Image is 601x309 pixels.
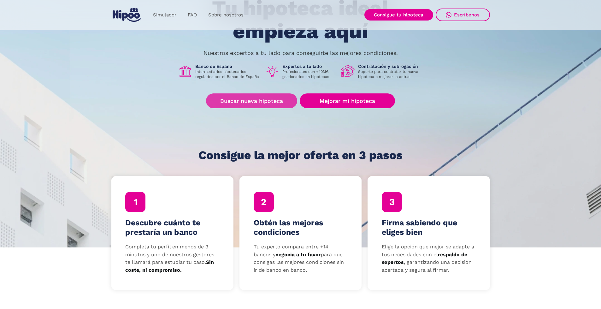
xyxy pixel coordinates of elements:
a: FAQ [182,9,203,21]
a: Mejorar mi hipoteca [300,93,395,108]
div: Escríbenos [454,12,480,18]
p: Elige la opción que mejor se adapte a tus necesidades con el , garantizando una decisión acertada... [382,243,476,274]
p: Profesionales con +40M€ gestionados en hipotecas [282,69,336,79]
h4: Firma sabiendo que eliges bien [382,218,476,237]
a: Sobre nosotros [203,9,249,21]
p: Tu experto compara entre +14 bancos y para que consigas las mejores condiciones sin ir de banco e... [254,243,348,274]
h4: Descubre cuánto te prestaría un banco [125,218,219,237]
h1: Expertos a tu lado [282,63,336,69]
a: Consigue tu hipoteca [364,9,433,21]
h1: Banco de España [195,63,260,69]
p: Nuestros expertos a tu lado para conseguirte las mejores condiciones. [203,51,398,56]
strong: Sin coste, ni compromiso. [125,259,214,273]
strong: negocia a tu favor [275,252,321,258]
p: Soporte para contratar tu nueva hipoteca o mejorar la actual [358,69,423,79]
p: Completa tu perfil en menos de 3 minutos y uno de nuestros gestores te llamará para estudiar tu c... [125,243,219,274]
a: Escríbenos [436,9,490,21]
a: Buscar nueva hipoteca [206,93,297,108]
h1: Contratación y subrogación [358,63,423,69]
a: Simulador [147,9,182,21]
p: Intermediarios hipotecarios regulados por el Banco de España [195,69,260,79]
a: home [111,6,142,24]
h1: Consigue la mejor oferta en 3 pasos [198,149,403,162]
h4: Obtén las mejores condiciones [254,218,348,237]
